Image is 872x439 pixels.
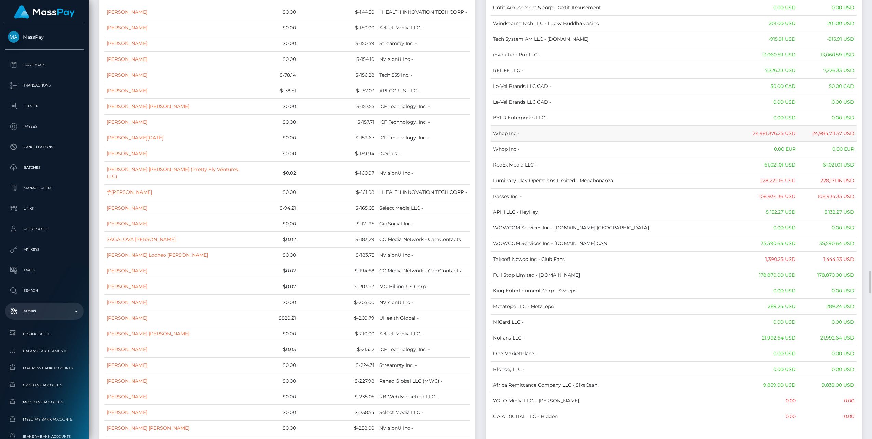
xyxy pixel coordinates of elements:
[8,183,81,193] p: Manage Users
[107,283,147,290] a: [PERSON_NAME]
[5,282,84,299] a: Search
[8,381,81,389] span: CRB Bank Accounts
[298,115,377,130] td: $-157.71
[491,298,743,314] td: Metatope LLC - MetaTope
[107,205,147,211] a: [PERSON_NAME]
[250,185,298,200] td: $0.00
[5,361,84,375] a: Fortress Bank Accounts
[377,279,470,295] td: MG Billing US Corp -
[8,398,81,406] span: MCB Bank Accounts
[5,77,84,94] a: Transactions
[491,15,743,31] td: Windstorm Tech LLC - Lucky Buddha Casino
[798,125,857,141] td: 24,984,711.57 USD
[798,94,857,110] td: 0.00 USD
[798,377,857,393] td: 9,839.00 USD
[5,34,84,40] span: MassPay
[8,330,81,338] span: Pricing Rules
[107,150,147,157] a: [PERSON_NAME]
[491,125,743,141] td: Whop Inc -
[298,36,377,52] td: $-150.59
[798,78,857,94] td: 50.00 CAD
[250,99,298,115] td: $0.00
[377,358,470,373] td: Streamray Inc. -
[250,162,298,185] td: $0.02
[250,146,298,162] td: $0.00
[298,326,377,342] td: $-210.00
[8,121,81,132] p: Payees
[743,125,799,141] td: 24,981,376.25 USD
[798,188,857,204] td: 108,934.35 USD
[107,103,189,109] a: [PERSON_NAME] [PERSON_NAME]
[107,299,147,305] a: [PERSON_NAME]
[8,31,19,43] img: MassPay
[8,60,81,70] p: Dashboard
[377,67,470,83] td: Tech 555 Inc. -
[377,200,470,216] td: Select Media LLC -
[491,63,743,78] td: RELIFE LLC -
[250,358,298,373] td: $0.00
[298,248,377,263] td: $-183.75
[743,267,799,283] td: 178,870.00 USD
[250,310,298,326] td: $820.21
[743,314,799,330] td: 0.00 USD
[107,268,147,274] a: [PERSON_NAME]
[107,346,147,352] a: [PERSON_NAME]
[250,83,298,99] td: $-78.51
[5,412,84,427] a: MyEUPay Bank Accounts
[798,220,857,236] td: 0.00 USD
[250,295,298,310] td: $0.00
[107,331,189,337] a: [PERSON_NAME] [PERSON_NAME]
[250,279,298,295] td: $0.07
[377,20,470,36] td: Select Media LLC -
[298,342,377,358] td: $-215.12
[298,146,377,162] td: $-159.94
[107,394,147,400] a: [PERSON_NAME]
[5,327,84,341] a: Pricing Rules
[377,52,470,67] td: NVisionU Inc -
[377,326,470,342] td: Select Media LLC -
[107,252,208,258] a: [PERSON_NAME] Locheo [PERSON_NAME]
[798,204,857,220] td: 5,132.27 USD
[743,157,799,173] td: 61,021.01 USD
[8,347,81,355] span: Balance Adjustments
[491,346,743,361] td: One MarketPlace -
[298,358,377,373] td: $-224.31
[743,330,799,346] td: 21,992.64 USD
[298,99,377,115] td: $-157.55
[298,263,377,279] td: $-194.68
[743,361,799,377] td: 0.00 USD
[798,110,857,125] td: 0.00 USD
[743,141,799,157] td: 0.00 EUR
[250,200,298,216] td: $-94.21
[5,179,84,197] a: Manage Users
[491,393,743,409] td: YOLO Media LLC. - [PERSON_NAME]
[8,415,81,423] span: MyEUPay Bank Accounts
[5,344,84,358] a: Balance Adjustments
[298,232,377,248] td: $-183.29
[5,97,84,115] a: Ledger
[298,4,377,20] td: $-144.50
[298,83,377,99] td: $-157.03
[298,389,377,405] td: $-235.05
[798,15,857,31] td: 201.00 USD
[250,36,298,52] td: $0.00
[798,361,857,377] td: 0.00 USD
[377,130,470,146] td: ICF Technology, Inc. -
[107,315,147,321] a: [PERSON_NAME]
[5,200,84,217] a: Links
[377,310,470,326] td: UHealth Global -
[250,405,298,421] td: $0.00
[107,362,147,368] a: [PERSON_NAME]
[743,409,799,424] td: 0.00
[798,251,857,267] td: 1,444.23 USD
[377,146,470,162] td: iGenius -
[107,221,147,227] a: [PERSON_NAME]
[798,63,857,78] td: 7,226.33 USD
[377,248,470,263] td: NVisionU Inc -
[5,56,84,74] a: Dashboard
[743,173,799,188] td: 228,222.16 USD
[491,204,743,220] td: APHI LLC - HeyHey
[377,216,470,232] td: GigSocial Inc. -
[377,162,470,185] td: NVisionU Inc -
[798,393,857,409] td: 0.00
